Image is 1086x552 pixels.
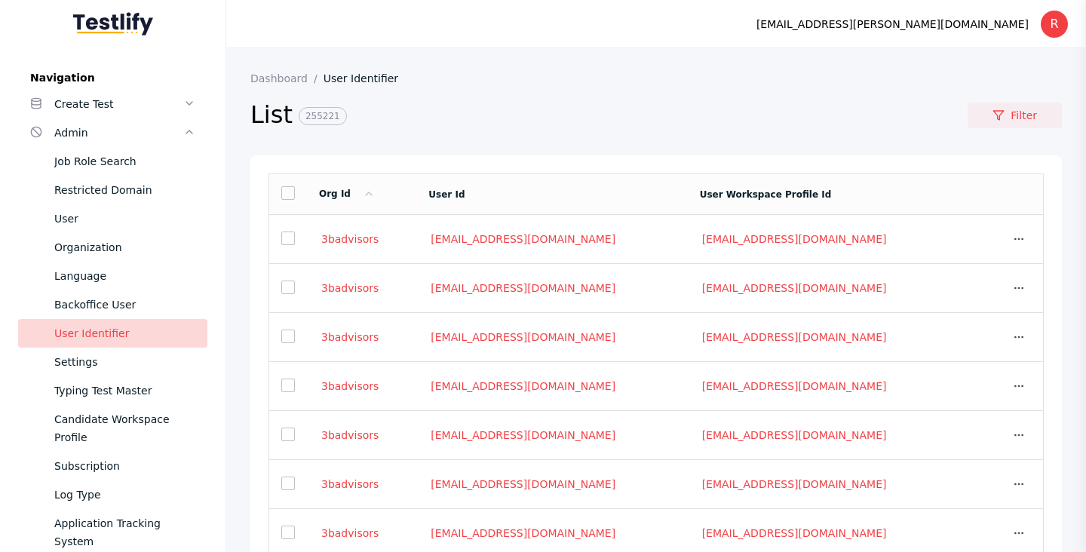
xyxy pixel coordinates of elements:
a: User Identifier [324,72,410,84]
a: [EMAIL_ADDRESS][DOMAIN_NAME] [700,281,889,295]
a: [EMAIL_ADDRESS][DOMAIN_NAME] [428,477,618,491]
a: [EMAIL_ADDRESS][DOMAIN_NAME] [428,379,618,393]
a: [EMAIL_ADDRESS][DOMAIN_NAME] [700,232,889,246]
div: Log Type [54,486,195,504]
div: Settings [54,353,195,371]
div: Application Tracking System [54,514,195,550]
a: 3badvisors [319,281,381,295]
div: Restricted Domain [54,181,195,199]
a: [EMAIL_ADDRESS][DOMAIN_NAME] [428,330,618,344]
div: User Identifier [54,324,195,342]
div: Candidate Workspace Profile [54,410,195,446]
a: 3badvisors [319,379,381,393]
a: Dashboard [250,72,324,84]
a: User Identifier [18,319,207,348]
a: 3badvisors [319,330,381,344]
a: Filter [968,103,1062,128]
a: [EMAIL_ADDRESS][DOMAIN_NAME] [700,330,889,344]
a: Restricted Domain [18,176,207,204]
a: Candidate Workspace Profile [18,405,207,452]
a: Settings [18,348,207,376]
div: Subscription [54,457,195,475]
div: Backoffice User [54,296,195,314]
a: Org Id [319,189,375,199]
a: Job Role Search [18,147,207,176]
a: Log Type [18,480,207,509]
div: Language [54,267,195,285]
div: Create Test [54,95,183,113]
a: [EMAIL_ADDRESS][DOMAIN_NAME] [700,477,889,491]
a: [EMAIL_ADDRESS][DOMAIN_NAME] [428,281,618,295]
h2: List [250,100,968,131]
a: 3badvisors [319,428,381,442]
span: 255221 [299,107,347,125]
div: [EMAIL_ADDRESS][PERSON_NAME][DOMAIN_NAME] [756,15,1029,33]
a: Backoffice User [18,290,207,319]
div: Job Role Search [54,152,195,170]
div: Typing Test Master [54,382,195,400]
a: Organization [18,233,207,262]
a: Language [18,262,207,290]
a: [EMAIL_ADDRESS][DOMAIN_NAME] [428,232,618,246]
a: User [18,204,207,233]
a: Typing Test Master [18,376,207,405]
label: Navigation [18,72,207,84]
a: [EMAIL_ADDRESS][DOMAIN_NAME] [700,526,889,540]
a: 3badvisors [319,526,381,540]
img: Testlify - Backoffice [73,12,153,35]
div: Organization [54,238,195,256]
a: Subscription [18,452,207,480]
a: User Id [428,189,465,200]
a: [EMAIL_ADDRESS][DOMAIN_NAME] [700,428,889,442]
a: [EMAIL_ADDRESS][DOMAIN_NAME] [428,526,618,540]
a: 3badvisors [319,232,381,246]
div: R [1041,11,1068,38]
a: [EMAIL_ADDRESS][DOMAIN_NAME] [428,428,618,442]
a: 3badvisors [319,477,381,491]
a: [EMAIL_ADDRESS][DOMAIN_NAME] [700,379,889,393]
a: User Workspace Profile Id [700,189,832,200]
div: Admin [54,124,183,142]
div: User [54,210,195,228]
